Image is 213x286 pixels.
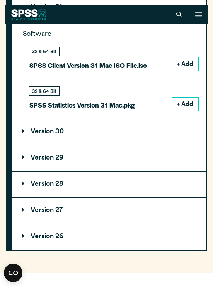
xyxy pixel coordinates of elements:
[22,155,63,161] p: Version 29
[4,264,22,282] button: Open CMP widget
[29,47,59,56] div: 32 & 64 Bit
[12,198,206,224] summary: Version 27
[29,60,147,71] p: SPSS Client Version 31 Mac ISO File.iso
[11,9,46,20] img: SPSS White Logo
[12,145,206,171] summary: Version 29
[22,129,64,135] p: Version 30
[172,57,198,71] button: + Add
[22,4,62,10] p: Version 31
[22,234,63,240] p: Version 26
[23,29,198,40] p: Software
[22,207,63,214] p: Version 27
[12,172,206,197] summary: Version 28
[12,119,206,145] summary: Version 30
[29,87,59,95] div: 32 & 64 Bit
[12,224,206,250] summary: Version 26
[172,98,198,111] button: + Add
[22,181,63,187] p: Version 28
[29,99,135,111] p: SPSS Statistics Version 31 Mac.pkg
